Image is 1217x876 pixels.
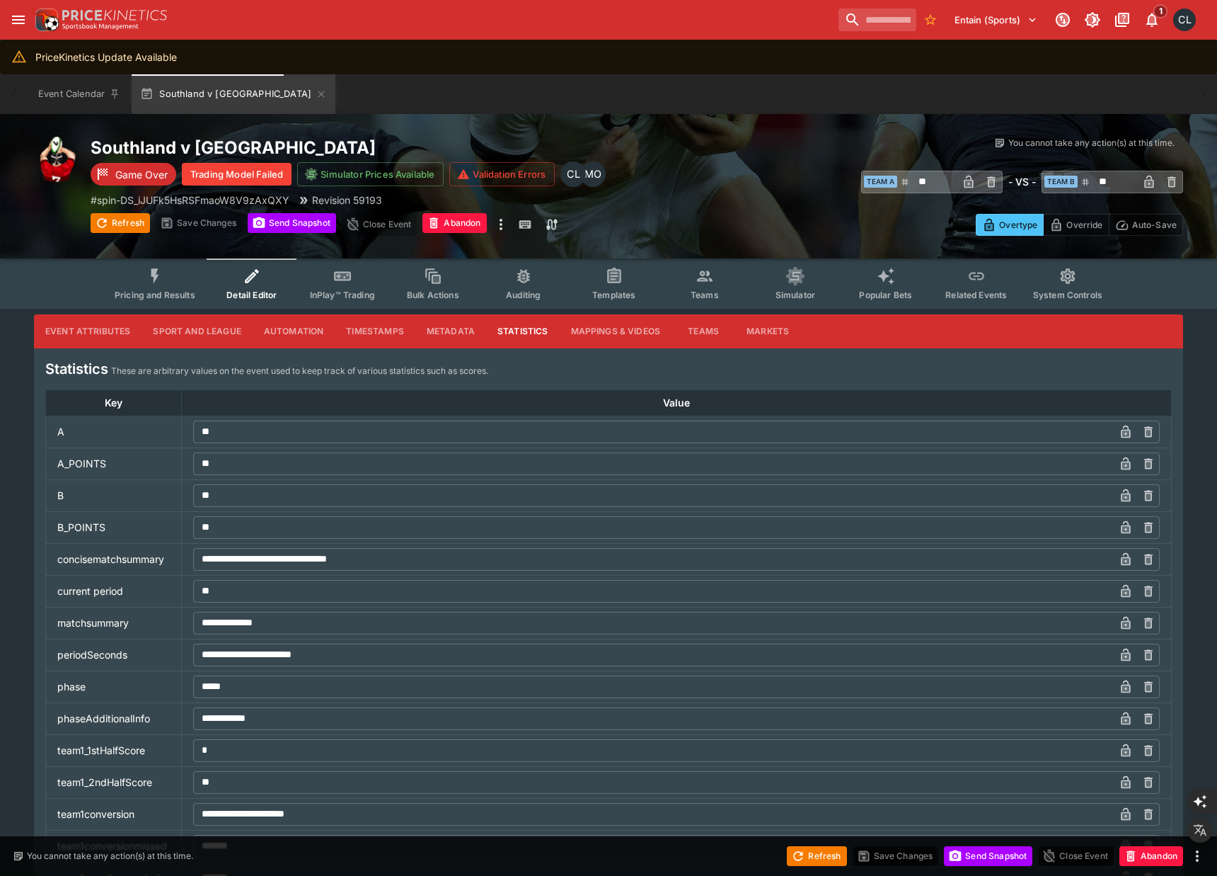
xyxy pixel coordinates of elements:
[62,23,139,30] img: Sportsbook Management
[312,193,382,207] p: Revision 59193
[46,448,182,479] td: A_POINTS
[31,6,59,34] img: PriceKinetics Logo
[560,314,672,348] button: Mappings & Videos
[864,176,897,188] span: Team A
[253,314,335,348] button: Automation
[91,137,637,159] h2: Copy To Clipboard
[46,639,182,671] td: periodSeconds
[1109,214,1183,236] button: Auto-Save
[34,137,79,182] img: rugby_union.png
[62,10,167,21] img: PriceKinetics
[787,846,846,866] button: Refresh
[182,389,1172,416] th: Value
[560,161,586,187] div: Chad Liu
[919,8,942,31] button: No Bookmarks
[46,671,182,702] td: phase
[1169,4,1200,35] button: Chad Liu
[132,74,335,114] button: Southland v [GEOGRAPHIC_DATA]
[297,162,444,186] button: Simulator Prices Available
[859,290,912,300] span: Popular Bets
[1050,7,1075,33] button: Connected to PK
[735,314,800,348] button: Markets
[111,364,488,378] p: These are arbitrary values on the event used to keep track of various statistics such as scores.
[46,766,182,798] td: team1_2ndHalfScore
[492,213,509,236] button: more
[415,314,486,348] button: Metadata
[422,213,486,233] button: Abandon
[946,8,1046,31] button: Select Tenant
[999,217,1037,232] p: Overtype
[335,314,415,348] button: Timestamps
[182,163,292,186] button: Trading Model Failed
[976,214,1183,236] div: Start From
[449,162,555,186] button: Validation Errors
[1109,7,1135,33] button: Documentation
[422,215,486,229] span: Mark an event as closed and abandoned.
[1119,846,1183,866] button: Abandon
[838,8,916,31] input: search
[1033,290,1102,300] span: System Controls
[248,213,336,233] button: Send Snapshot
[226,290,277,300] span: Detail Editor
[46,479,182,511] td: B
[486,314,560,348] button: Statistics
[34,314,142,348] button: Event Attributes
[46,734,182,766] td: team1_1stHalfScore
[91,193,289,207] p: Copy To Clipboard
[115,290,195,300] span: Pricing and Results
[1043,214,1109,236] button: Override
[46,798,182,830] td: team1conversion
[592,290,635,300] span: Templates
[91,213,150,233] button: Refresh
[103,258,1114,309] div: Event type filters
[46,511,182,543] td: B_POINTS
[46,389,182,416] th: Key
[45,360,108,378] h4: Statistics
[1189,848,1206,865] button: more
[506,290,541,300] span: Auditing
[46,830,182,862] td: team1conversionmissed
[142,314,252,348] button: Sport and League
[46,543,182,575] td: concisematchsummary
[310,290,375,300] span: InPlay™ Trading
[6,7,31,33] button: open drawer
[671,314,735,348] button: Teams
[1132,217,1177,232] p: Auto-Save
[580,161,606,187] div: Mark O'Loughlan
[27,850,193,863] p: You cannot take any action(s) at this time.
[1008,174,1036,189] h6: - VS -
[46,575,182,607] td: current period
[944,846,1032,866] button: Send Snapshot
[1139,7,1165,33] button: Notifications
[1066,217,1102,232] p: Override
[1153,4,1168,18] span: 1
[46,702,182,734] td: phaseAdditionalInfo
[1119,848,1183,862] span: Mark an event as closed and abandoned.
[976,214,1044,236] button: Overtype
[1008,137,1175,149] p: You cannot take any action(s) at this time.
[407,290,459,300] span: Bulk Actions
[115,167,168,182] p: Game Over
[46,607,182,639] td: matchsummary
[945,290,1007,300] span: Related Events
[30,74,129,114] button: Event Calendar
[35,44,177,70] div: PriceKinetics Update Available
[46,416,182,448] td: A
[1080,7,1105,33] button: Toggle light/dark mode
[691,290,719,300] span: Teams
[1173,8,1196,31] div: Chad Liu
[775,290,815,300] span: Simulator
[1044,176,1078,188] span: Team B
